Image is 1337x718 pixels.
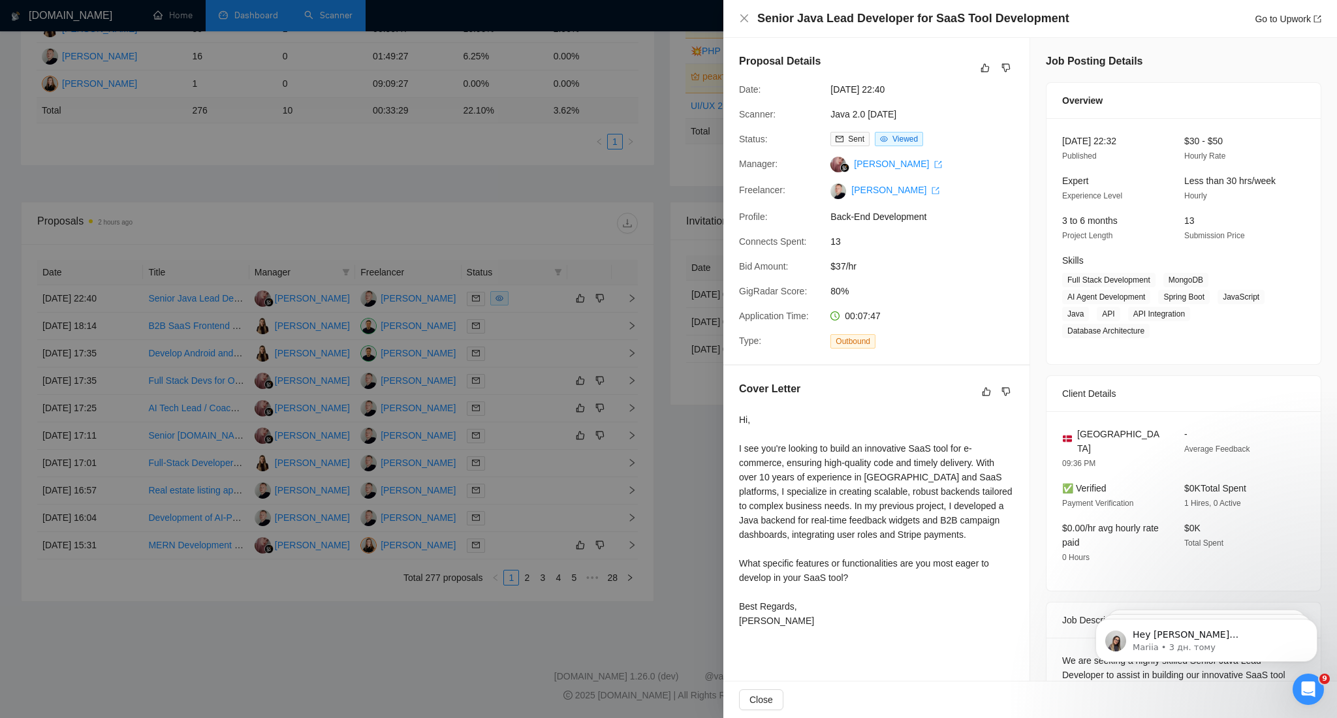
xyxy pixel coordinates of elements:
[1062,151,1097,161] span: Published
[854,159,942,169] a: [PERSON_NAME] export
[1158,290,1210,304] span: Spring Boot
[1062,215,1118,226] span: 3 to 6 months
[1163,273,1208,287] span: MongoDB
[982,386,991,397] span: like
[1313,15,1321,23] span: export
[739,286,807,296] span: GigRadar Score:
[757,10,1069,27] h4: Senior Java Lead Developer for SaaS Tool Development
[1001,386,1011,397] span: dislike
[892,134,918,144] span: Viewed
[830,82,1026,97] span: [DATE] 22:40
[830,234,1026,249] span: 13
[1062,553,1090,562] span: 0 Hours
[830,183,846,199] img: c1mB8-e_gDE6T-a6-_2Lo1IVtBiQeSaBU5QXALP7m7GHbIy9CLLQBCSzh7JM9T1CUp
[739,689,783,710] button: Close
[1184,538,1223,548] span: Total Spent
[1062,231,1112,240] span: Project Length
[739,185,785,195] span: Freelancer:
[1062,523,1159,548] span: $0.00/hr avg hourly rate paid
[739,336,761,346] span: Type:
[1062,290,1150,304] span: AI Agent Development
[749,693,773,707] span: Close
[845,311,881,321] span: 00:07:47
[880,135,888,143] span: eye
[998,60,1014,76] button: dislike
[1062,483,1107,493] span: ✅ Verified
[1293,674,1324,705] iframe: Intercom live chat
[1062,191,1122,200] span: Experience Level
[1184,176,1276,186] span: Less than 30 hrs/week
[739,211,768,222] span: Profile:
[830,334,875,349] span: Outbound
[1062,93,1103,108] span: Overview
[1001,63,1011,73] span: dislike
[1184,191,1207,200] span: Hourly
[851,185,939,195] a: [PERSON_NAME] export
[1077,427,1163,456] span: [GEOGRAPHIC_DATA]
[979,384,994,399] button: like
[977,60,993,76] button: like
[739,261,789,272] span: Bid Amount:
[1255,14,1321,24] a: Go to Upworkexport
[1062,255,1084,266] span: Skills
[1184,499,1241,508] span: 1 Hires, 0 Active
[830,284,1026,298] span: 80%
[1184,231,1245,240] span: Submission Price
[739,381,800,397] h5: Cover Letter
[1218,290,1265,304] span: JavaScript
[1184,523,1201,533] span: $0K
[1184,215,1195,226] span: 13
[830,311,840,320] span: clock-circle
[1062,376,1305,411] div: Client Details
[739,134,768,144] span: Status:
[932,187,939,195] span: export
[848,134,864,144] span: Sent
[739,311,809,321] span: Application Time:
[739,109,776,119] span: Scanner:
[1046,54,1142,69] h5: Job Posting Details
[739,236,807,247] span: Connects Spent:
[739,13,749,24] button: Close
[1062,602,1305,638] div: Job Description
[1062,176,1088,186] span: Expert
[739,413,1014,628] div: Hi, I see you're looking to build an innovative SaaS tool for e-commerce, ensuring high-quality c...
[934,161,942,168] span: export
[1062,136,1116,146] span: [DATE] 22:32
[1062,499,1133,508] span: Payment Verification
[1184,429,1188,439] span: -
[1062,273,1156,287] span: Full Stack Development
[1097,307,1120,321] span: API
[1184,445,1250,454] span: Average Feedback
[840,163,849,172] img: gigradar-bm.png
[739,84,761,95] span: Date:
[1184,483,1246,493] span: $0K Total Spent
[1184,151,1225,161] span: Hourly Rate
[1128,307,1190,321] span: API Integration
[830,259,1026,273] span: $37/hr
[739,159,778,169] span: Manager:
[998,384,1014,399] button: dislike
[830,109,896,119] a: Java 2.0 [DATE]
[1063,434,1072,443] img: 🇩🇰
[1062,324,1150,338] span: Database Architecture
[1184,136,1223,146] span: $30 - $50
[1076,591,1337,683] iframe: Intercom notifications повідомлення
[1062,307,1089,321] span: Java
[1319,674,1330,684] span: 9
[981,63,990,73] span: like
[739,13,749,23] span: close
[739,54,821,69] h5: Proposal Details
[836,135,843,143] span: mail
[830,210,1026,224] span: Back-End Development
[1062,459,1095,468] span: 09:36 PM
